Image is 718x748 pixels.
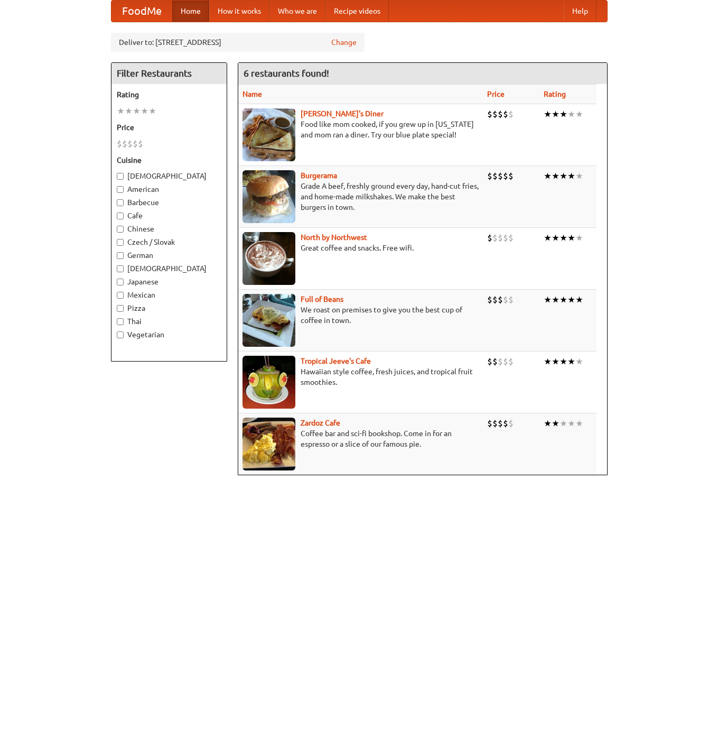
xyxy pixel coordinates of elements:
[560,170,567,182] li: ★
[552,170,560,182] li: ★
[117,292,124,299] input: Mexican
[122,138,127,150] li: $
[575,170,583,182] li: ★
[508,108,514,120] li: $
[127,138,133,150] li: $
[117,250,221,261] label: German
[117,279,124,285] input: Japanese
[567,294,575,306] li: ★
[492,294,498,306] li: $
[544,294,552,306] li: ★
[117,237,221,247] label: Czech / Slovak
[508,232,514,244] li: $
[492,108,498,120] li: $
[243,366,479,387] p: Hawaiian style coffee, fresh juices, and tropical fruit smoothies.
[575,232,583,244] li: ★
[117,318,124,325] input: Thai
[141,105,148,117] li: ★
[544,90,566,98] a: Rating
[117,329,221,340] label: Vegetarian
[117,197,221,208] label: Barbecue
[301,419,340,427] a: Zardoz Cafe
[301,357,371,365] b: Tropical Jeeve's Cafe
[301,295,343,303] b: Full of Beans
[301,233,367,242] a: North by Northwest
[117,303,221,313] label: Pizza
[148,105,156,117] li: ★
[508,170,514,182] li: $
[508,418,514,429] li: $
[243,418,295,470] img: zardoz.jpg
[508,356,514,367] li: $
[498,108,503,120] li: $
[117,290,221,300] label: Mexican
[544,170,552,182] li: ★
[243,90,262,98] a: Name
[560,108,567,120] li: ★
[117,239,124,246] input: Czech / Slovak
[498,294,503,306] li: $
[560,232,567,244] li: ★
[487,294,492,306] li: $
[172,1,209,22] a: Home
[544,418,552,429] li: ★
[117,184,221,195] label: American
[575,294,583,306] li: ★
[111,33,365,52] div: Deliver to: [STREET_ADDRESS]
[487,418,492,429] li: $
[560,418,567,429] li: ★
[552,356,560,367] li: ★
[117,122,221,133] h5: Price
[567,232,575,244] li: ★
[117,213,124,219] input: Cafe
[503,170,508,182] li: $
[301,109,384,118] a: [PERSON_NAME]'s Diner
[503,232,508,244] li: $
[575,108,583,120] li: ★
[503,418,508,429] li: $
[575,418,583,429] li: ★
[331,37,357,48] a: Change
[567,418,575,429] li: ★
[552,294,560,306] li: ★
[244,68,329,78] ng-pluralize: 6 restaurants found!
[117,252,124,259] input: German
[564,1,596,22] a: Help
[567,108,575,120] li: ★
[117,105,125,117] li: ★
[243,181,479,213] p: Grade A beef, freshly ground every day, hand-cut fries, and home-made milkshakes. We make the bes...
[487,232,492,244] li: $
[243,170,295,223] img: burgerama.jpg
[498,418,503,429] li: $
[560,294,567,306] li: ★
[487,108,492,120] li: $
[117,305,124,312] input: Pizza
[117,210,221,221] label: Cafe
[508,294,514,306] li: $
[498,170,503,182] li: $
[117,89,221,100] h5: Rating
[133,138,138,150] li: $
[492,356,498,367] li: $
[575,356,583,367] li: ★
[503,356,508,367] li: $
[492,418,498,429] li: $
[492,170,498,182] li: $
[487,356,492,367] li: $
[117,155,221,165] h5: Cuisine
[567,356,575,367] li: ★
[567,170,575,182] li: ★
[117,173,124,180] input: [DEMOGRAPHIC_DATA]
[498,356,503,367] li: $
[544,356,552,367] li: ★
[243,356,295,409] img: jeeves.jpg
[138,138,143,150] li: $
[243,304,479,326] p: We roast on premises to give you the best cup of coffee in town.
[117,171,221,181] label: [DEMOGRAPHIC_DATA]
[209,1,269,22] a: How it works
[487,90,505,98] a: Price
[117,226,124,233] input: Chinese
[243,294,295,347] img: beans.jpg
[117,276,221,287] label: Japanese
